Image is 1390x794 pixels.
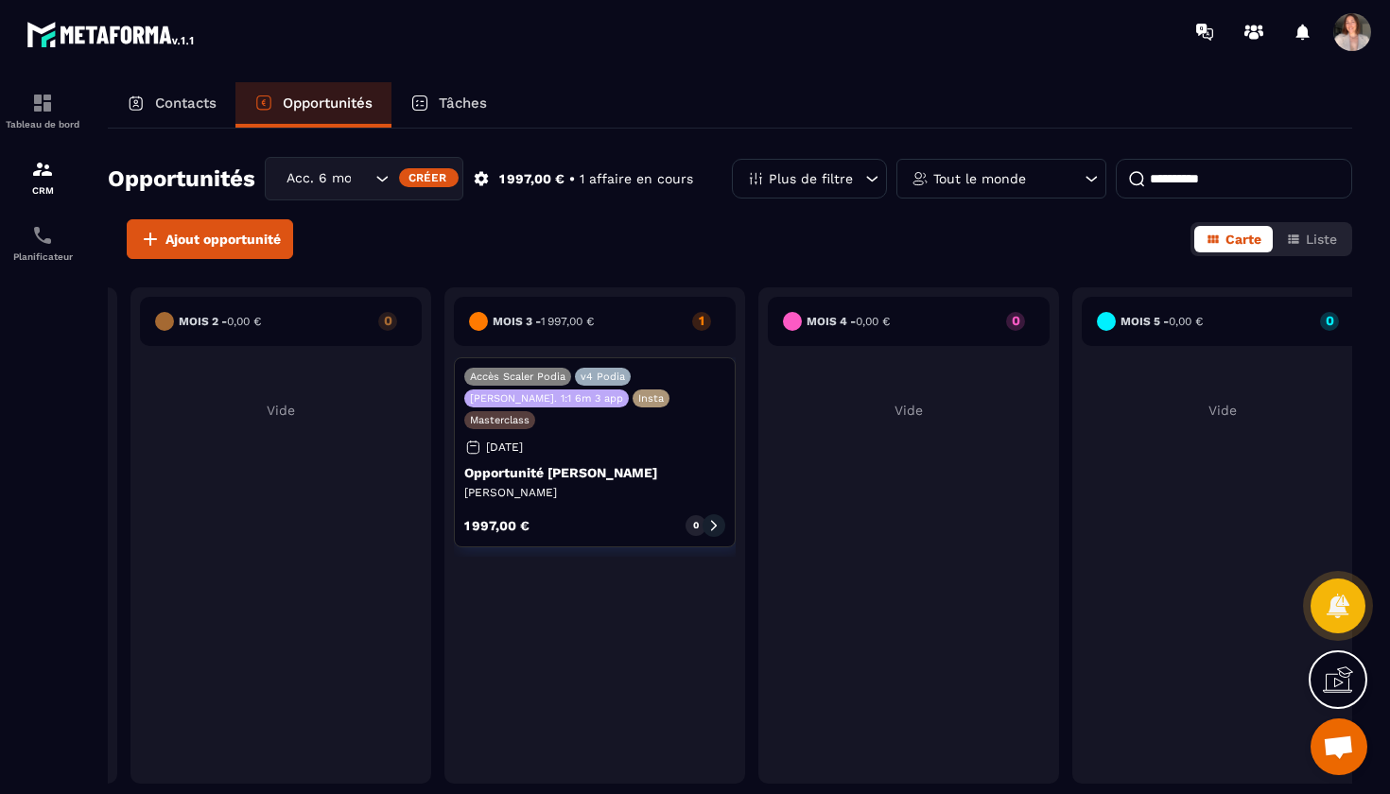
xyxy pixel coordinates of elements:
[5,210,80,276] a: schedulerschedulerPlanificateur
[541,315,594,328] span: 1 997,00 €
[378,314,397,327] p: 0
[580,170,693,188] p: 1 affaire en cours
[569,170,575,188] p: •
[31,158,54,181] img: formation
[235,82,391,128] a: Opportunités
[5,251,80,262] p: Planificateur
[1306,232,1337,247] span: Liste
[638,392,664,405] p: Insta
[1194,226,1273,252] button: Carte
[769,172,853,185] p: Plus de filtre
[1275,226,1348,252] button: Liste
[807,315,890,328] h6: Mois 4 -
[5,144,80,210] a: formationformationCRM
[140,403,422,418] p: Vide
[5,185,80,196] p: CRM
[464,519,530,532] p: 1 997,00 €
[31,92,54,114] img: formation
[692,314,711,327] p: 1
[693,519,699,532] p: 0
[108,82,235,128] a: Contacts
[581,371,625,383] p: v4 Podia
[1311,718,1367,775] a: Ouvrir le chat
[31,224,54,247] img: scheduler
[768,403,1050,418] p: Vide
[282,168,352,189] span: Acc. 6 mois - 3 appels
[493,315,594,328] h6: Mois 3 -
[155,95,217,112] p: Contacts
[283,95,373,112] p: Opportunités
[1121,315,1203,328] h6: Mois 5 -
[1320,314,1339,327] p: 0
[486,440,523,454] p: [DATE]
[1006,314,1025,327] p: 0
[165,230,281,249] span: Ajout opportunité
[352,168,371,189] input: Search for option
[470,371,565,383] p: Accès Scaler Podia
[933,172,1026,185] p: Tout le monde
[856,315,890,328] span: 0,00 €
[5,78,80,144] a: formationformationTableau de bord
[464,465,725,480] p: Opportunité [PERSON_NAME]
[179,315,261,328] h6: Mois 2 -
[265,157,463,200] div: Search for option
[470,414,530,426] p: Masterclass
[1225,232,1261,247] span: Carte
[127,219,293,259] button: Ajout opportunité
[1169,315,1203,328] span: 0,00 €
[499,170,565,188] p: 1 997,00 €
[26,17,197,51] img: logo
[1082,403,1364,418] p: Vide
[399,168,459,187] div: Créer
[5,119,80,129] p: Tableau de bord
[227,315,261,328] span: 0,00 €
[470,392,623,405] p: [PERSON_NAME]. 1:1 6m 3 app
[439,95,487,112] p: Tâches
[464,485,725,500] p: [PERSON_NAME]
[391,82,506,128] a: Tâches
[108,160,255,198] h2: Opportunités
